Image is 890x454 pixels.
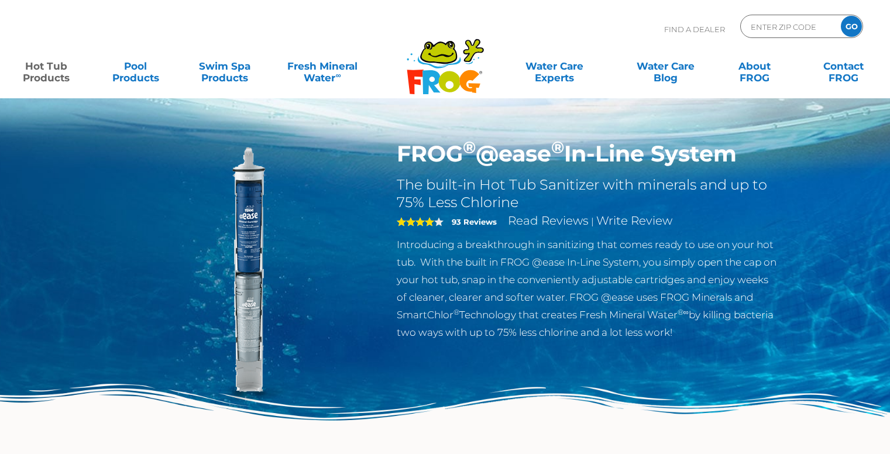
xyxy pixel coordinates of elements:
a: ContactFROG [809,54,878,78]
span: 4 [397,217,434,226]
span: | [591,216,594,227]
a: Water CareBlog [631,54,700,78]
p: Find A Dealer [664,15,725,44]
strong: 93 Reviews [452,217,497,226]
a: AboutFROG [720,54,789,78]
sup: ® [551,137,564,157]
a: Hot TubProducts [12,54,81,78]
sup: ® [463,137,476,157]
a: Read Reviews [508,214,589,228]
h2: The built-in Hot Tub Sanitizer with minerals and up to 75% Less Chlorine [397,176,779,211]
a: Water CareExperts [498,54,611,78]
sup: ® [453,308,459,317]
a: PoolProducts [101,54,170,78]
img: inline-system.png [112,140,380,408]
a: Swim SpaProducts [190,54,259,78]
p: Introducing a breakthrough in sanitizing that comes ready to use on your hot tub. With the built ... [397,236,779,341]
sup: ∞ [335,71,341,80]
input: GO [841,16,862,37]
a: Fresh MineralWater∞ [279,54,366,78]
sup: ®∞ [678,308,689,317]
a: Write Review [596,214,672,228]
h1: FROG @ease In-Line System [397,140,779,167]
img: Frog Products Logo [400,23,490,95]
